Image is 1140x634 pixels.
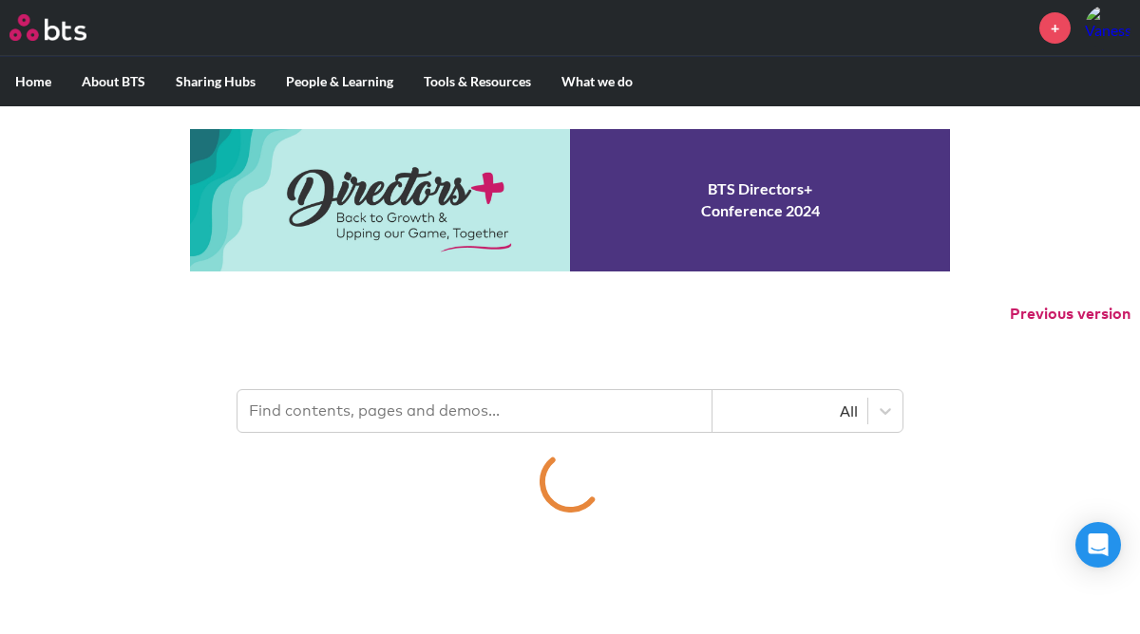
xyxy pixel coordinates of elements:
[66,57,161,106] label: About BTS
[271,57,408,106] label: People & Learning
[1085,5,1130,50] a: Profile
[1085,5,1130,50] img: Vanessa Lin
[1039,12,1071,44] a: +
[546,57,648,106] label: What we do
[1075,522,1121,568] div: Open Intercom Messenger
[237,390,712,432] input: Find contents, pages and demos...
[9,14,86,41] img: BTS Logo
[190,129,950,271] a: Conference 2024
[1010,304,1130,325] button: Previous version
[722,401,858,421] div: All
[9,14,122,41] a: Go home
[408,57,546,106] label: Tools & Resources
[161,57,271,106] label: Sharing Hubs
